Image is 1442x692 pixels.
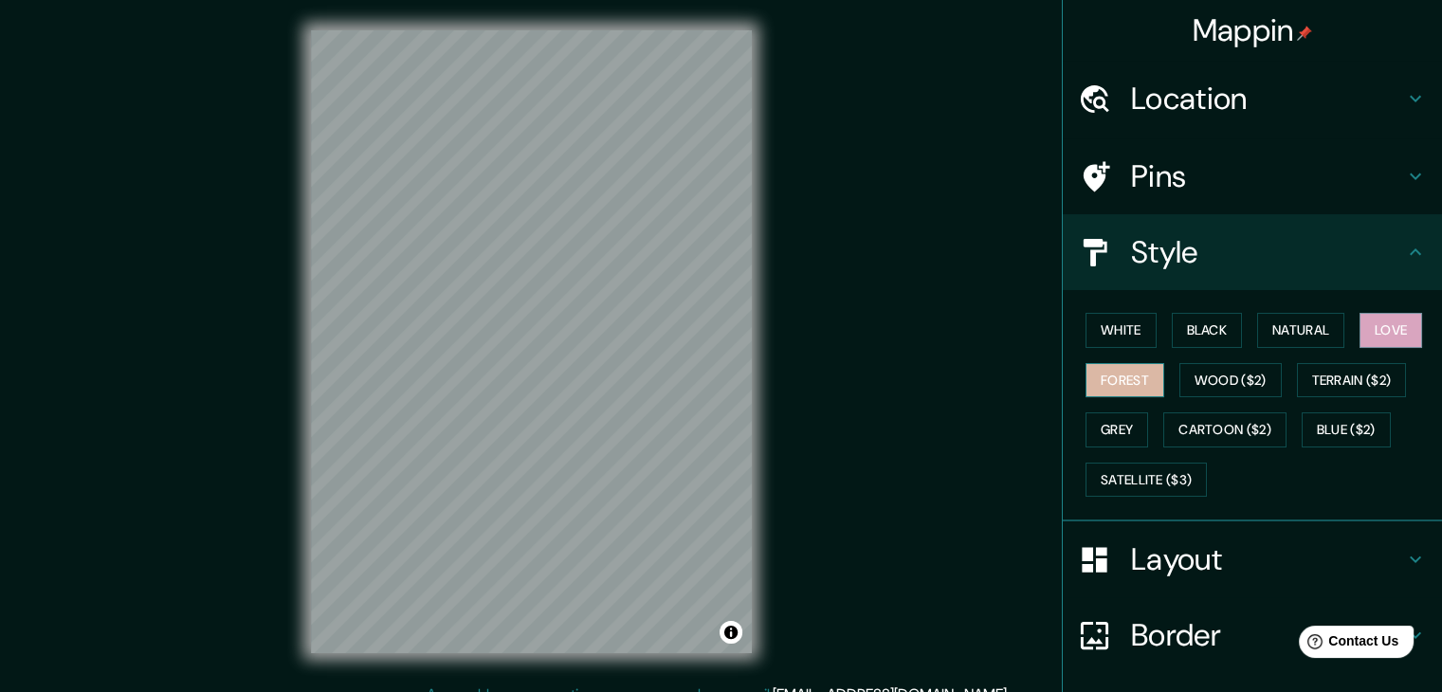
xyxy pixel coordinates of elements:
[1086,412,1148,447] button: Grey
[1273,618,1421,671] iframe: Help widget launcher
[1131,540,1404,578] h4: Layout
[1131,233,1404,271] h4: Style
[720,621,742,644] button: Toggle attribution
[1086,313,1157,348] button: White
[1193,11,1313,49] h4: Mappin
[1163,412,1287,447] button: Cartoon ($2)
[1063,214,1442,290] div: Style
[1257,313,1344,348] button: Natural
[1131,616,1404,654] h4: Border
[1360,313,1422,348] button: Love
[1131,157,1404,195] h4: Pins
[1063,61,1442,137] div: Location
[1297,26,1312,41] img: pin-icon.png
[1063,597,1442,673] div: Border
[1297,363,1407,398] button: Terrain ($2)
[1172,313,1243,348] button: Black
[1179,363,1282,398] button: Wood ($2)
[1063,138,1442,214] div: Pins
[1086,363,1164,398] button: Forest
[311,30,752,653] canvas: Map
[1302,412,1391,447] button: Blue ($2)
[1063,521,1442,597] div: Layout
[1131,80,1404,118] h4: Location
[1086,463,1207,498] button: Satellite ($3)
